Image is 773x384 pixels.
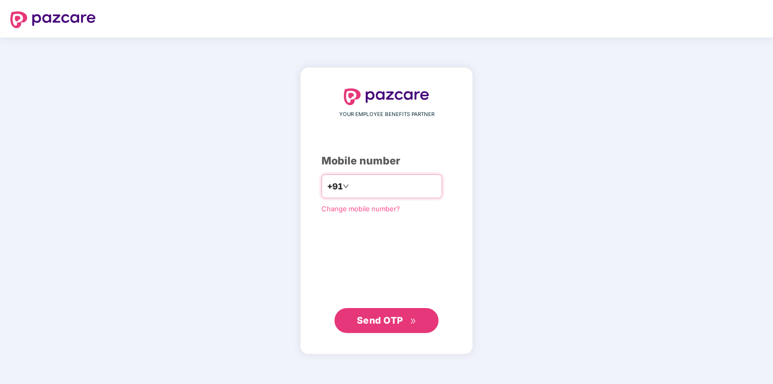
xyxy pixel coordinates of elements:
[327,180,343,193] span: +91
[321,204,400,213] a: Change mobile number?
[344,88,429,105] img: logo
[357,315,403,326] span: Send OTP
[343,183,349,189] span: down
[410,318,417,325] span: double-right
[339,110,434,119] span: YOUR EMPLOYEE BENEFITS PARTNER
[334,308,439,333] button: Send OTPdouble-right
[321,153,452,169] div: Mobile number
[10,11,96,28] img: logo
